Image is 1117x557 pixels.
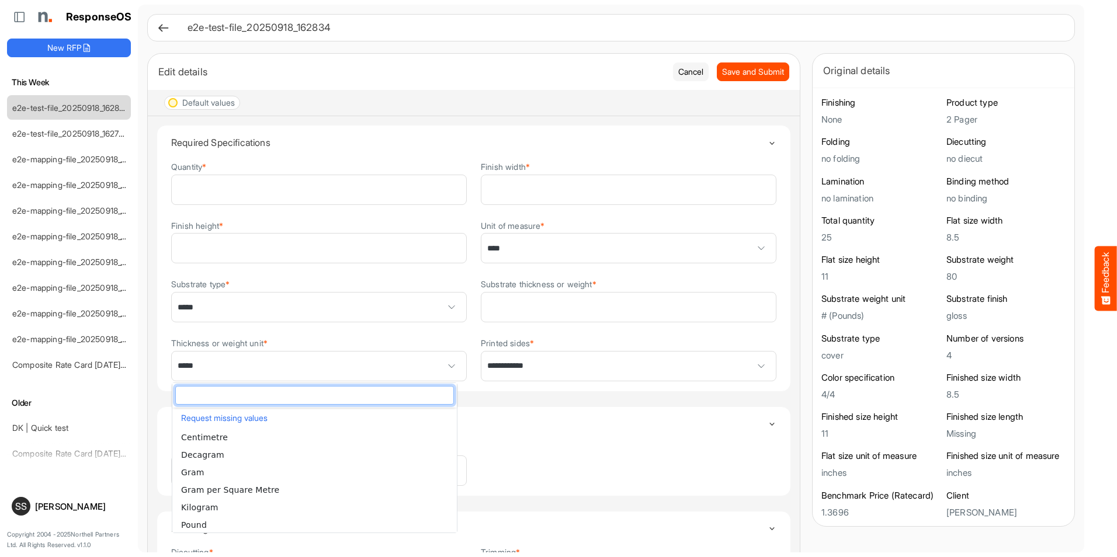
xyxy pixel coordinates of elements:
[171,137,768,148] h4: Required Specifications
[12,231,148,241] a: e2e-mapping-file_20250918_154853
[171,419,768,429] h4: Material Details
[946,389,1066,399] h5: 8.5
[821,114,941,124] h5: None
[481,221,545,230] label: Unit of measure
[12,283,148,293] a: e2e-mapping-file_20250918_153934
[821,271,941,281] h5: 11
[946,232,1066,242] h5: 8.5
[171,339,268,347] label: Thickness or weight unit
[946,507,1066,517] h5: [PERSON_NAME]
[946,254,1066,266] h6: Substrate weight
[7,39,131,57] button: New RFP
[821,350,941,360] h5: cover
[188,23,1056,33] h6: e2e-test-file_20250918_162834
[821,293,941,305] h6: Substrate weight unit
[821,176,941,187] h6: Lamination
[66,11,132,23] h1: ResponseOS
[15,502,27,511] span: SS
[722,65,784,78] span: Save and Submit
[946,293,1066,305] h6: Substrate finish
[171,126,776,159] summary: Toggle content
[946,450,1066,462] h6: Finished size unit of measure
[12,206,148,215] a: e2e-mapping-file_20250918_155033
[12,257,147,267] a: e2e-mapping-file_20250918_154753
[946,411,1066,423] h6: Finished size length
[821,311,941,321] h5: # (Pounds)
[946,468,1066,478] h5: inches
[946,215,1066,227] h6: Flat size width
[481,162,530,171] label: Finish width
[481,548,520,556] label: Trimming
[946,114,1066,124] h5: 2 Pager
[821,193,941,203] h5: no lamination
[171,511,776,545] summary: Toggle content
[673,62,709,81] button: Cancel
[821,254,941,266] h6: Flat size height
[12,360,203,370] a: Composite Rate Card [DATE] mapping test_deleted
[32,5,55,29] img: Northell
[171,221,223,230] label: Finish height
[823,62,1064,79] div: Original details
[946,350,1066,360] h5: 4
[181,485,279,495] span: Gram per Square Metre
[158,64,664,80] div: Edit details
[821,468,941,478] h5: inches
[946,490,1066,502] h6: Client
[946,154,1066,163] h5: no diecut
[1095,246,1117,311] button: Feedback
[821,450,941,462] h6: Flat size unit of measure
[821,411,941,423] h6: Finished size height
[7,530,131,550] p: Copyright 2004 - 2025 Northell Partners Ltd. All Rights Reserved. v 1.1.0
[821,97,941,109] h6: Finishing
[481,339,534,347] label: Printed sides
[821,154,941,163] h5: no folding
[171,280,230,288] label: Substrate type
[12,308,145,318] a: e2e-mapping-file_20250918_153815
[181,520,207,530] span: Pound
[12,180,147,190] a: e2e-mapping-file_20250918_155226
[821,232,941,242] h5: 25
[171,523,768,534] h4: Finishing
[171,548,213,556] label: Diecutting
[821,507,941,517] h5: 1.3696
[946,372,1066,384] h6: Finished size width
[717,62,789,81] button: Save and Submit Progress
[171,162,206,171] label: Quantity
[946,97,1066,109] h6: Product type
[821,136,941,148] h6: Folding
[12,103,130,113] a: e2e-test-file_20250918_162834
[946,176,1066,187] h6: Binding method
[12,423,68,433] a: DK | Quick test
[171,407,776,441] summary: Toggle content
[821,429,941,438] h5: 11
[182,99,235,107] div: Default values
[181,503,218,512] span: Kilogram
[172,382,457,533] div: dropdownlist
[821,333,941,344] h6: Substrate type
[7,76,131,89] h6: This Week
[12,154,147,164] a: e2e-mapping-file_20250918_162533
[821,490,941,502] h6: Benchmark Price (Ratecard)
[946,193,1066,203] h5: no binding
[171,443,227,452] label: Material finish
[481,280,596,288] label: Substrate thickness or weight
[181,450,224,459] span: Decagram
[821,215,941,227] h6: Total quantity
[821,372,941,384] h6: Color specification
[12,128,129,138] a: e2e-test-file_20250918_162734
[181,433,228,442] span: Centimetre
[35,502,126,511] div: [PERSON_NAME]
[946,333,1066,344] h6: Number of versions
[178,410,451,426] button: Request missing values
[181,468,204,477] span: Gram
[12,334,148,344] a: e2e-mapping-file_20250918_145238
[946,271,1066,281] h5: 80
[946,429,1066,438] h5: Missing
[821,389,941,399] h5: 4/4
[946,136,1066,148] h6: Diecutting
[7,396,131,409] h6: Older
[176,387,453,404] input: dropdownlistfilter
[946,311,1066,321] h5: gloss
